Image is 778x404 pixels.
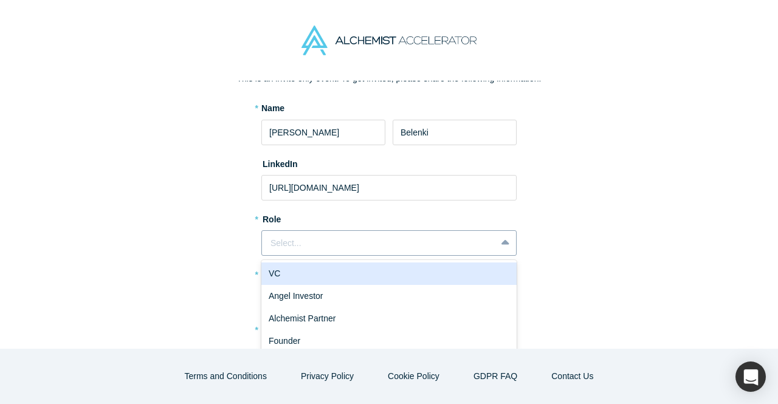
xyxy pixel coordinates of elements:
[461,366,530,387] a: GDPR FAQ
[261,102,284,115] label: Name
[261,330,517,352] div: Founder
[270,237,487,250] div: Select...
[261,154,298,171] label: LinkedIn
[261,209,517,226] label: Role
[172,366,280,387] button: Terms and Conditions
[375,366,452,387] button: Cookie Policy
[261,285,517,307] div: Angel Investor
[261,120,385,145] input: First Name
[539,366,606,387] button: Contact Us
[393,120,517,145] input: Last Name
[261,262,517,285] div: VC
[261,307,517,330] div: Alchemist Partner
[288,366,367,387] button: Privacy Policy
[301,26,477,55] img: Alchemist Accelerator Logo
